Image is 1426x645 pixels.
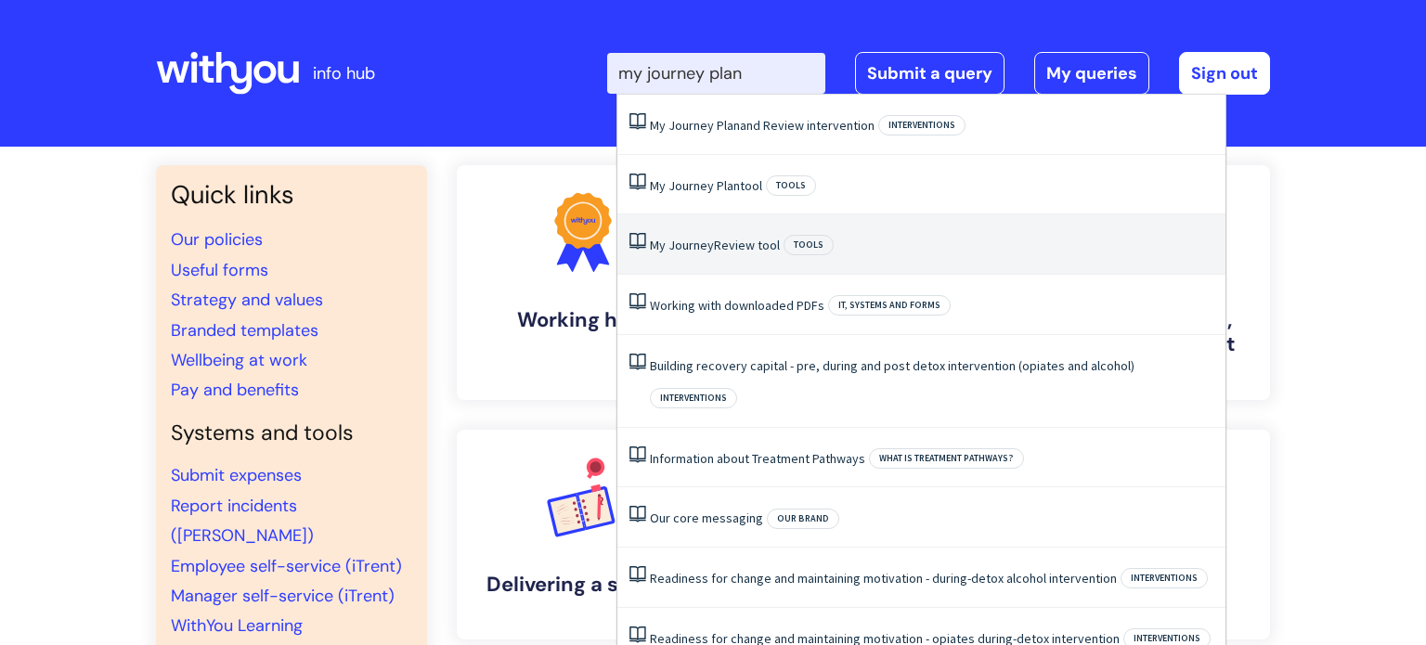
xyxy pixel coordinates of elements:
[1121,568,1208,588] span: Interventions
[650,570,1117,587] a: Readiness for change and maintaining motivation - during-detox alcohol intervention
[1034,52,1149,95] a: My queries
[869,448,1024,469] span: What is Treatment Pathways?
[171,585,395,607] a: Manager self-service (iTrent)
[171,614,303,637] a: WithYou Learning
[171,259,268,281] a: Useful forms
[668,237,714,253] span: Journey
[878,115,966,135] span: Interventions
[650,177,762,194] a: My Journey Plantool
[171,464,302,486] a: Submit expenses
[171,555,402,577] a: Employee self-service (iTrent)
[650,388,737,408] span: Interventions
[457,430,709,639] a: Delivering a service
[472,308,694,332] h4: Working here
[607,53,825,94] input: Search
[171,228,263,251] a: Our policies
[650,450,865,467] a: Information about Treatment Pathways
[171,379,299,401] a: Pay and benefits
[650,237,780,253] a: My JourneyReview tool
[784,235,834,255] span: Tools
[171,349,307,371] a: Wellbeing at work
[607,52,1270,95] div: | -
[457,165,709,400] a: Working here
[668,117,714,134] span: Journey
[650,117,666,134] span: My
[1179,52,1270,95] a: Sign out
[171,495,314,547] a: Report incidents ([PERSON_NAME])
[717,117,740,134] span: Plan
[668,177,714,194] span: Journey
[766,175,816,196] span: Tools
[171,180,412,210] h3: Quick links
[650,357,1134,374] a: Building recovery capital - pre, during and post detox intervention (opiates and alcohol)
[171,289,323,311] a: Strategy and values
[171,420,412,446] h4: Systems and tools
[650,117,875,134] a: My Journey Planand Review intervention
[171,319,318,342] a: Branded templates
[650,510,763,526] a: Our core messaging
[650,237,666,253] span: My
[313,58,375,88] p: info hub
[472,573,694,597] h4: Delivering a service
[650,297,824,314] a: Working with downloaded PDFs
[717,177,740,194] span: Plan
[855,52,1005,95] a: Submit a query
[650,177,666,194] span: My
[828,295,951,316] span: IT, systems and forms
[767,509,839,529] span: Our brand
